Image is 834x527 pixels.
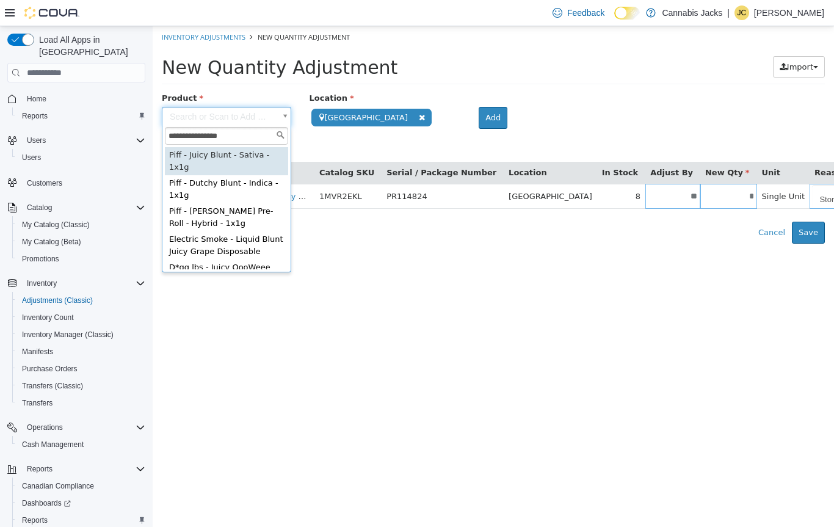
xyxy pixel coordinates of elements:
[12,205,136,233] div: Electric Smoke - Liquid Blunt Juicy Grape Disposable
[12,149,136,177] div: Piff - Dutchy Blunt - Indica - 1x1g
[2,90,150,107] button: Home
[17,437,145,452] span: Cash Management
[2,199,150,216] button: Catalog
[22,176,67,191] a: Customers
[17,496,76,511] a: Dashboards
[27,464,53,474] span: Reports
[27,94,46,104] span: Home
[17,310,79,325] a: Inventory Count
[27,136,46,145] span: Users
[2,275,150,292] button: Inventory
[22,481,94,491] span: Canadian Compliance
[17,217,145,232] span: My Catalog (Classic)
[17,362,82,376] a: Purchase Orders
[12,121,136,149] div: Piff - Juicy Blunt - Sativa - 1x1g
[22,220,90,230] span: My Catalog (Classic)
[12,177,136,205] div: Piff - [PERSON_NAME] Pre-Roll - Hybrid - 1x1g
[2,460,150,478] button: Reports
[12,495,150,512] a: Dashboards
[17,496,145,511] span: Dashboards
[22,276,145,291] span: Inventory
[27,423,63,432] span: Operations
[24,7,79,19] img: Cova
[17,293,98,308] a: Adjustments (Classic)
[12,360,150,377] button: Purchase Orders
[754,5,824,20] p: [PERSON_NAME]
[22,462,145,476] span: Reports
[614,7,640,20] input: Dark Mode
[22,133,51,148] button: Users
[17,344,58,359] a: Manifests
[17,396,57,410] a: Transfers
[34,34,145,58] span: Load All Apps in [GEOGRAPHIC_DATA]
[22,133,145,148] span: Users
[727,5,730,20] p: |
[22,347,53,357] span: Manifests
[17,310,145,325] span: Inventory Count
[22,254,59,264] span: Promotions
[27,178,62,188] span: Customers
[22,92,51,106] a: Home
[17,344,145,359] span: Manifests
[22,440,84,449] span: Cash Management
[22,153,41,162] span: Users
[12,326,150,343] button: Inventory Manager (Classic)
[22,330,114,340] span: Inventory Manager (Classic)
[12,233,136,261] div: D*gg lbs - Juicy OooWeee Infused Blunt - Hybrid - 1x1g
[17,479,145,493] span: Canadian Compliance
[17,150,46,165] a: Users
[22,276,62,291] button: Inventory
[22,313,74,322] span: Inventory Count
[22,420,68,435] button: Operations
[12,233,150,250] button: My Catalog (Beta)
[734,5,749,20] div: Jackie Crawford
[17,234,86,249] a: My Catalog (Beta)
[17,293,145,308] span: Adjustments (Classic)
[17,150,145,165] span: Users
[17,379,88,393] a: Transfers (Classic)
[12,107,150,125] button: Reports
[2,173,150,191] button: Customers
[12,292,150,309] button: Adjustments (Classic)
[12,149,150,166] button: Users
[27,278,57,288] span: Inventory
[22,91,145,106] span: Home
[17,217,95,232] a: My Catalog (Classic)
[17,109,53,123] a: Reports
[17,479,99,493] a: Canadian Compliance
[12,343,150,360] button: Manifests
[738,5,747,20] span: JC
[17,234,145,249] span: My Catalog (Beta)
[22,296,93,305] span: Adjustments (Classic)
[17,327,145,342] span: Inventory Manager (Classic)
[22,237,81,247] span: My Catalog (Beta)
[12,216,150,233] button: My Catalog (Classic)
[12,436,150,453] button: Cash Management
[2,419,150,436] button: Operations
[17,362,145,376] span: Purchase Orders
[22,111,48,121] span: Reports
[2,132,150,149] button: Users
[22,515,48,525] span: Reports
[12,478,150,495] button: Canadian Compliance
[12,394,150,412] button: Transfers
[17,252,145,266] span: Promotions
[567,7,604,19] span: Feedback
[662,5,722,20] p: Cannabis Jacks
[12,309,150,326] button: Inventory Count
[12,377,150,394] button: Transfers (Classic)
[17,379,145,393] span: Transfers (Classic)
[27,203,52,213] span: Catalog
[22,398,53,408] span: Transfers
[22,462,57,476] button: Reports
[22,381,83,391] span: Transfers (Classic)
[17,396,145,410] span: Transfers
[22,498,71,508] span: Dashboards
[22,364,78,374] span: Purchase Orders
[12,250,150,267] button: Promotions
[17,437,89,452] a: Cash Management
[22,200,57,215] button: Catalog
[17,109,145,123] span: Reports
[22,420,145,435] span: Operations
